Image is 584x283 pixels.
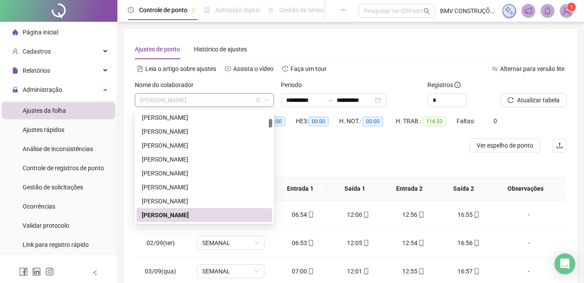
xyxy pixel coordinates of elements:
span: Cadastros [23,48,51,55]
span: facebook [19,267,28,276]
div: 06:54 [282,210,324,219]
div: 06:53 [282,238,324,248]
span: Admissão digital [215,7,260,13]
span: Registros [427,80,461,90]
div: 07:00 [282,266,324,276]
div: ANTONIO PEREIRA MAROTO [137,208,272,222]
th: Saída 1 [327,177,382,201]
span: mobile [307,212,314,218]
span: ellipsis [340,7,347,13]
span: mobile [362,240,369,246]
span: Controle de ponto [139,7,187,13]
span: swap [492,66,498,72]
div: 16:55 [448,210,489,219]
th: Entrada 2 [382,177,436,201]
div: 12:05 [337,238,379,248]
span: to [326,97,333,104]
div: 12:55 [393,266,434,276]
span: 116:33 [423,117,446,126]
div: 12:06 [337,210,379,219]
span: Ajustes de ponto [135,46,180,53]
span: youtube [225,66,231,72]
span: mobile [362,212,369,218]
span: 00:00 [265,117,285,126]
span: Administração [23,86,62,93]
span: Ocorrências [23,203,55,210]
span: upload [556,142,563,149]
span: info-circle [454,82,461,88]
div: HE 3: [296,116,339,126]
span: mobile [473,268,480,274]
span: SEMANAL [202,236,259,249]
span: mobile [417,268,424,274]
div: [PERSON_NAME] [142,168,267,178]
span: search [424,8,430,14]
span: BMV CONSTRUÇÕES E INCORPORAÇÕES [440,6,497,16]
span: clock-circle [128,7,134,13]
span: pushpin [191,8,196,13]
span: mobile [362,268,369,274]
span: Histórico de ajustes [194,46,247,53]
div: [PERSON_NAME] [142,155,267,164]
span: 00:00 [308,117,329,126]
span: history [282,66,288,72]
div: [PERSON_NAME] [142,127,267,136]
div: [PERSON_NAME] [142,141,267,150]
span: mobile [417,212,424,218]
span: Leia o artigo sobre ajustes [145,65,216,72]
div: ANTONIO DA SILVA [137,152,272,166]
span: swap-right [326,97,333,104]
span: filter [255,98,260,103]
label: Período [281,80,307,90]
div: Open Intercom Messenger [554,253,575,274]
div: 16:57 [448,266,489,276]
span: 03/09(qua) [145,268,176,275]
div: [PERSON_NAME] [142,196,267,206]
span: Ajustes da folha [23,107,66,114]
span: instagram [45,267,54,276]
span: Ajustes rápidos [23,126,64,133]
span: Gestão de férias [279,7,323,13]
span: Validar protocolo [23,222,69,229]
span: lock [12,87,18,93]
span: Página inicial [23,29,58,36]
img: sparkle-icon.fc2bf0ac1784a2077858766a79e2daf3.svg [504,6,514,16]
div: ANTEVAL SILVA SANTOS FILHO [137,111,272,125]
div: ANTONIO CORDEIRO PEREIRA [137,138,272,152]
span: Atualizar tabela [517,95,560,105]
span: mobile [417,240,424,246]
div: ANTONIO EDUARDO JESUS DOS SANTOS [137,180,272,194]
span: Observações [498,184,553,193]
span: Gestão de solicitações [23,184,83,191]
div: H. TRAB.: [396,116,457,126]
span: down [264,98,269,103]
label: Nome do colaborador [135,80,199,90]
div: - [503,238,554,248]
button: Atualizar tabela [501,93,567,107]
span: Link para registro rápido [23,241,89,248]
span: mobile [473,212,480,218]
span: file-done [204,7,210,13]
span: SEMANAL [202,265,259,278]
span: Faça um tour [290,65,327,72]
div: H. NOT.: [339,116,396,126]
span: 02/09(ter) [147,239,175,246]
span: reload [507,97,514,103]
span: left [92,270,98,276]
div: ANTONIO HENRIQUE SOUZA DE OLIVEIRA [137,194,272,208]
div: 12:54 [393,238,434,248]
div: [PERSON_NAME] [142,113,267,122]
span: Análise de inconsistências [23,145,93,152]
div: 12:56 [393,210,434,219]
span: Ver espelho de ponto [477,141,533,150]
span: bell [544,7,551,15]
span: Alternar para versão lite [500,65,564,72]
div: - [503,210,554,219]
span: Controle de registros de ponto [23,165,104,172]
div: - [503,266,554,276]
span: mobile [473,240,480,246]
span: mobile [307,240,314,246]
span: file [12,67,18,74]
span: notification [524,7,532,15]
sup: Atualize o seu contato no menu Meus Dados [567,3,576,11]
